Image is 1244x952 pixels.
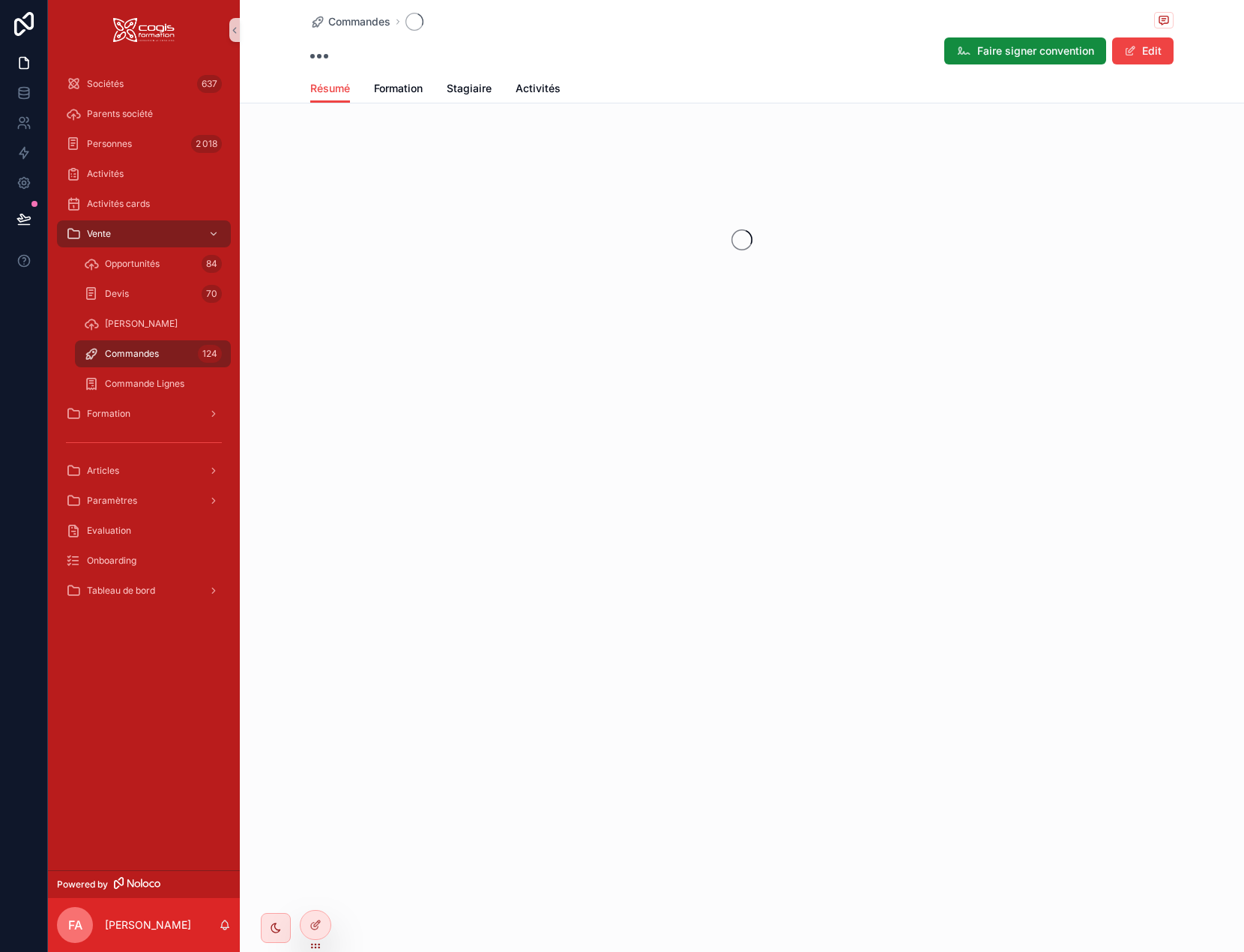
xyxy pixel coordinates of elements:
a: Activités cards [57,190,231,217]
a: Vente [57,220,231,247]
div: scrollable content [48,60,240,624]
span: Formation [87,408,130,420]
a: Activités [57,160,231,187]
img: App logo [113,18,175,42]
span: Paramètres [87,495,137,507]
span: Activités [516,81,561,96]
span: Faire signer convention [977,43,1094,58]
a: Parents société [57,100,231,127]
a: Tableau de bord [57,577,231,604]
span: Formation [374,81,423,96]
span: Evaluation [87,525,131,537]
span: Onboarding [87,555,136,567]
a: Devis70 [75,280,231,307]
span: Devis [105,288,129,300]
a: Personnes2 018 [57,130,231,157]
span: [PERSON_NAME] [105,318,178,330]
button: Faire signer convention [944,37,1106,64]
a: Résumé [310,75,350,103]
span: Commande Lignes [105,378,184,390]
a: Formation [57,400,231,427]
span: Opportunités [105,258,160,270]
a: Activités [516,75,561,105]
span: Sociétés [87,78,124,90]
span: Articles [87,465,119,477]
span: Commandes [328,14,390,29]
a: Powered by [48,870,240,898]
span: Activités [87,168,124,180]
a: Commandes124 [75,340,231,367]
a: Opportunités84 [75,250,231,277]
a: Paramètres [57,487,231,514]
span: Résumé [310,81,350,96]
span: Commandes [105,348,159,360]
p: [PERSON_NAME] [105,918,191,933]
span: Tableau de bord [87,585,155,597]
div: 70 [202,285,222,303]
span: Parents société [87,108,153,120]
a: Onboarding [57,547,231,574]
a: Commandes [310,14,390,29]
button: Edit [1112,37,1174,64]
a: Formation [374,75,423,105]
a: Evaluation [57,517,231,544]
span: Stagiaire [447,81,492,96]
span: Activités cards [87,198,150,210]
div: 84 [202,255,222,273]
span: Personnes [87,138,132,150]
a: Sociétés637 [57,70,231,97]
span: Vente [87,228,111,240]
a: Stagiaire [447,75,492,105]
div: 2 018 [191,135,222,153]
a: [PERSON_NAME] [75,310,231,337]
div: 124 [198,345,222,363]
div: 637 [197,75,222,93]
span: Powered by [57,879,108,891]
a: Articles [57,457,231,484]
a: Commande Lignes [75,370,231,397]
span: FA [68,916,82,934]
